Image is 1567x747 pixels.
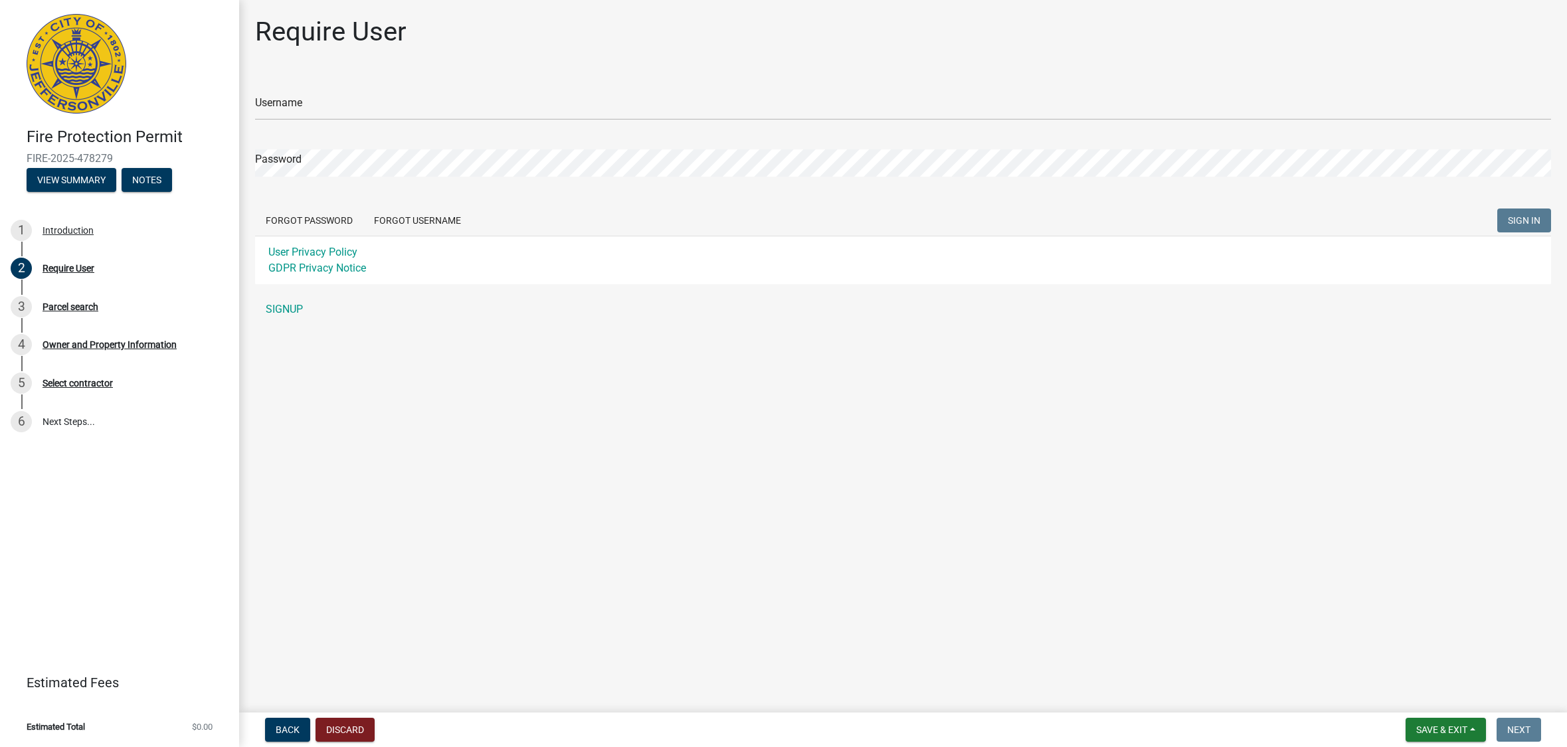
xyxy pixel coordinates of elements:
button: Notes [122,168,172,192]
div: 6 [11,411,32,432]
button: Forgot Username [363,208,472,232]
wm-modal-confirm: Notes [122,175,172,186]
div: 2 [11,258,32,279]
div: Owner and Property Information [43,340,177,349]
div: Parcel search [43,302,98,311]
span: Back [276,724,300,735]
span: $0.00 [192,722,213,731]
span: SIGN IN [1508,215,1540,226]
a: User Privacy Policy [268,246,357,258]
div: Select contractor [43,378,113,388]
span: FIRE-2025-478279 [27,152,213,165]
h1: Require User [255,16,407,48]
div: Introduction [43,226,94,235]
a: GDPR Privacy Notice [268,262,366,274]
a: Estimated Fees [11,669,218,696]
button: Next [1497,718,1541,742]
h4: Fire Protection Permit [27,127,229,147]
div: 1 [11,220,32,241]
button: View Summary [27,168,116,192]
button: Forgot Password [255,208,363,232]
span: Next [1507,724,1530,735]
div: 3 [11,296,32,317]
button: Back [265,718,310,742]
div: Require User [43,264,94,273]
span: Save & Exit [1416,724,1467,735]
div: 5 [11,373,32,394]
a: SIGNUP [255,296,1551,323]
div: 4 [11,334,32,355]
img: City of Jeffersonville, Indiana [27,14,126,114]
span: Estimated Total [27,722,85,731]
button: Discard [316,718,375,742]
button: SIGN IN [1497,208,1551,232]
button: Save & Exit [1406,718,1486,742]
wm-modal-confirm: Summary [27,175,116,186]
